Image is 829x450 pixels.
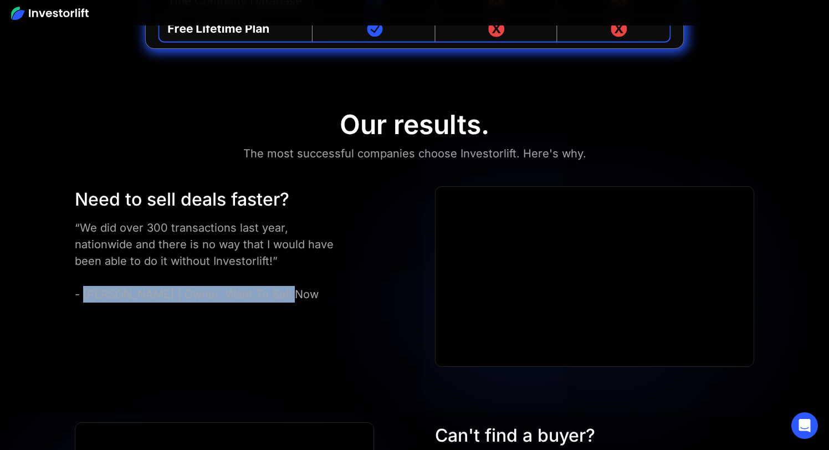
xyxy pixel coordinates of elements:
div: Need to sell deals faster? [75,186,345,213]
div: The most successful companies choose Investorlift. Here's why. [243,145,586,162]
div: Our results. [340,109,489,141]
div: “We did over 300 transactions last year, nationwide and there is no way that I would have been ab... [75,219,345,303]
div: Can't find a buyer? [435,422,722,449]
div: Open Intercom Messenger [791,412,818,439]
iframe: NICK PERRY [436,187,754,366]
